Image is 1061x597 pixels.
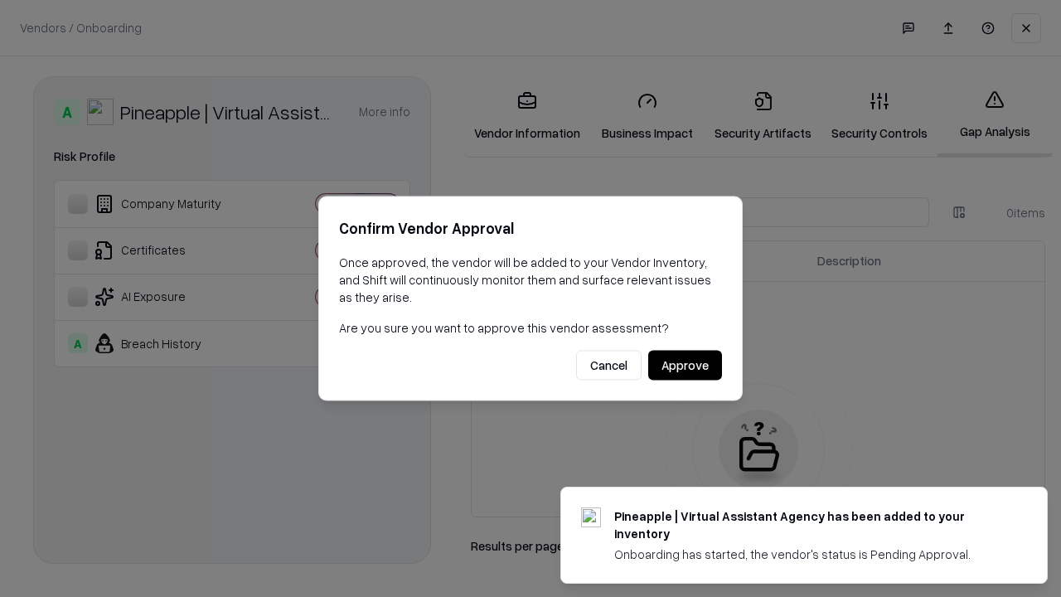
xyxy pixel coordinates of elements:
[614,507,1007,542] div: Pineapple | Virtual Assistant Agency has been added to your inventory
[339,216,722,240] h2: Confirm Vendor Approval
[339,319,722,337] p: Are you sure you want to approve this vendor assessment?
[581,507,601,527] img: trypineapple.com
[614,546,1007,563] div: Onboarding has started, the vendor's status is Pending Approval.
[648,351,722,381] button: Approve
[576,351,642,381] button: Cancel
[339,254,722,306] p: Once approved, the vendor will be added to your Vendor Inventory, and Shift will continuously mon...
